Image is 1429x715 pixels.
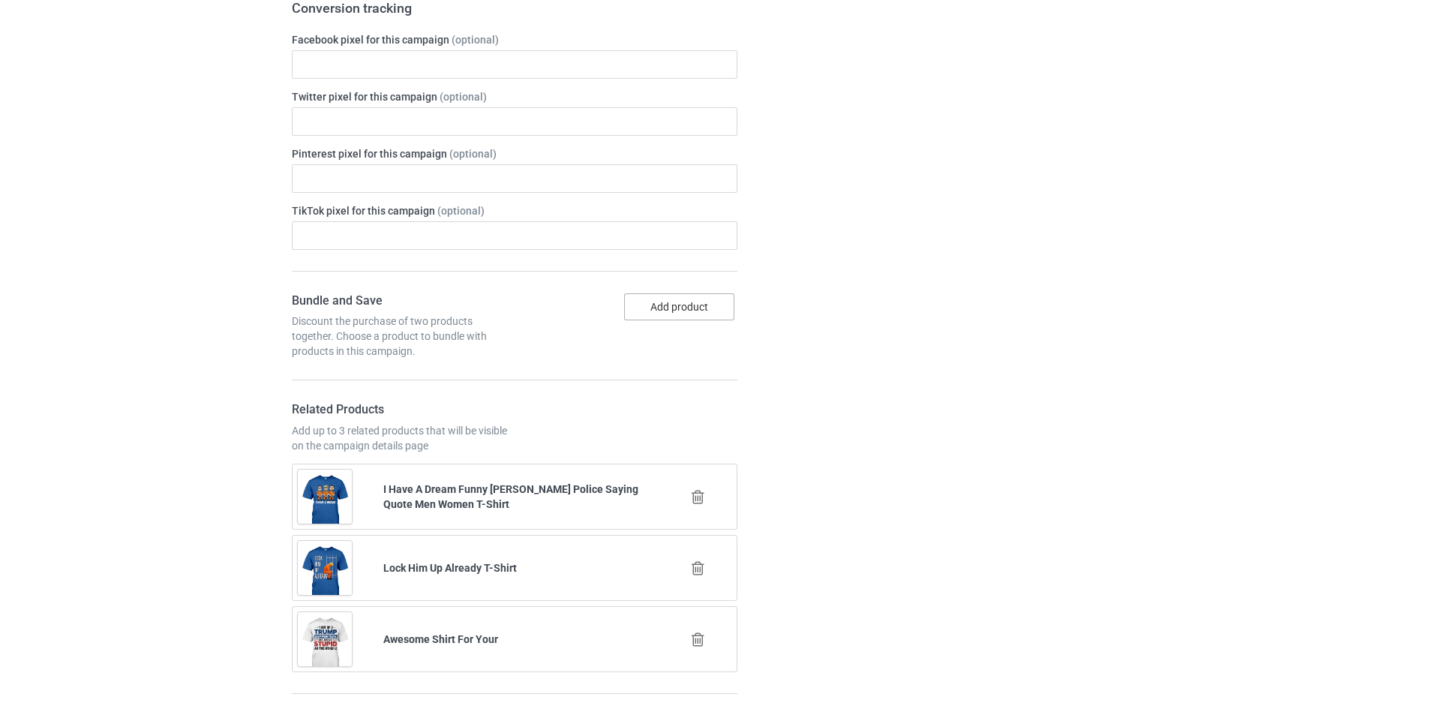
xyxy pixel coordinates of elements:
[383,562,517,574] b: Lock Him Up Already T-Shirt
[292,293,509,309] h4: Bundle and Save
[452,34,499,46] span: (optional)
[624,293,734,320] button: Add product
[292,314,509,359] div: Discount the purchase of two products together. Choose a product to bundle with products in this ...
[292,146,737,161] label: Pinterest pixel for this campaign
[292,32,737,47] label: Facebook pixel for this campaign
[383,633,498,645] b: Awesome Shirt For Your
[292,203,737,218] label: TikTok pixel for this campaign
[383,483,638,510] b: I Have A Dream Funny [PERSON_NAME] Police Saying Quote Men Women T-Shirt
[292,423,509,453] div: Add up to 3 related products that will be visible on the campaign details page
[292,402,509,418] h4: Related Products
[449,148,497,160] span: (optional)
[292,89,737,104] label: Twitter pixel for this campaign
[440,91,487,103] span: (optional)
[437,205,485,217] span: (optional)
